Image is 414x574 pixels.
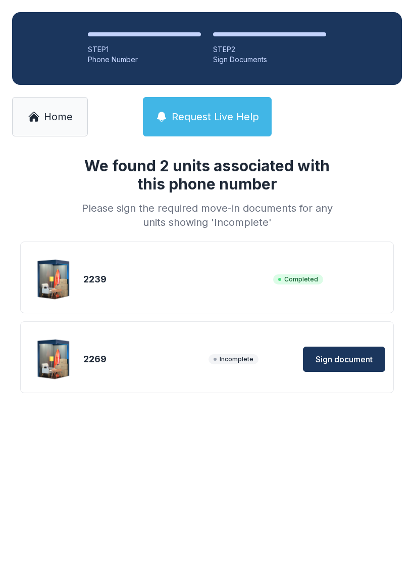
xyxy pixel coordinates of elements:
span: Sign document [316,353,373,365]
span: Home [44,110,73,124]
div: 2269 [83,352,204,366]
div: Phone Number [88,55,201,65]
span: Completed [273,274,323,284]
div: STEP 2 [213,44,326,55]
div: Sign Documents [213,55,326,65]
div: Please sign the required move-in documents for any units showing 'Incomplete' [78,201,336,229]
h1: We found 2 units associated with this phone number [78,157,336,193]
div: STEP 1 [88,44,201,55]
span: Incomplete [209,354,258,364]
div: 2239 [83,272,269,286]
span: Request Live Help [172,110,259,124]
